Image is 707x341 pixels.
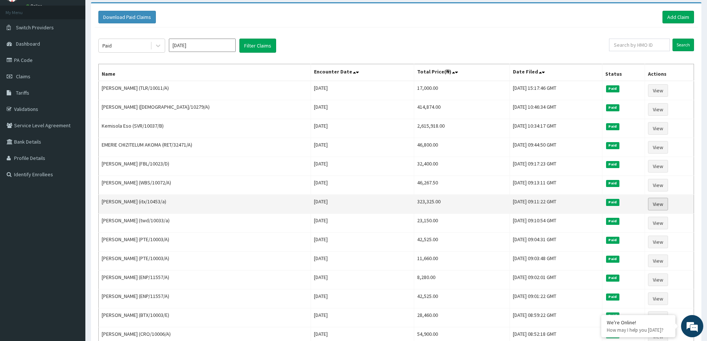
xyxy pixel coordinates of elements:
[414,119,510,138] td: 2,615,918.00
[648,292,668,305] a: View
[648,273,668,286] a: View
[43,94,102,168] span: We're online!
[99,289,311,308] td: [PERSON_NAME] (ENP/11557/A)
[414,289,510,308] td: 42,525.00
[648,255,668,267] a: View
[607,319,670,326] div: We're Online!
[606,180,619,187] span: Paid
[239,39,276,53] button: Filter Claims
[414,100,510,119] td: 414,874.00
[606,199,619,206] span: Paid
[648,217,668,229] a: View
[311,176,414,195] td: [DATE]
[414,64,510,81] th: Total Price(₦)
[311,252,414,270] td: [DATE]
[606,161,619,168] span: Paid
[311,214,414,233] td: [DATE]
[510,176,602,195] td: [DATE] 09:13:11 GMT
[99,176,311,195] td: [PERSON_NAME] (WBS/10072/A)
[39,42,125,51] div: Chat with us now
[510,233,602,252] td: [DATE] 09:04:31 GMT
[99,214,311,233] td: [PERSON_NAME] (twd/10033/a)
[99,119,311,138] td: Kemisola Eso (SVR/10037/B)
[99,195,311,214] td: [PERSON_NAME] (itx/10453/a)
[99,308,311,327] td: [PERSON_NAME] (BTX/10003/E)
[102,42,112,49] div: Paid
[122,4,140,22] div: Minimize live chat window
[648,122,668,135] a: View
[99,64,311,81] th: Name
[311,270,414,289] td: [DATE]
[16,40,40,47] span: Dashboard
[510,289,602,308] td: [DATE] 09:01:22 GMT
[648,179,668,191] a: View
[414,214,510,233] td: 23,150.00
[648,103,668,116] a: View
[648,236,668,248] a: View
[607,327,670,333] p: How may I help you today?
[414,157,510,176] td: 32,400.00
[510,270,602,289] td: [DATE] 09:02:01 GMT
[26,3,44,9] a: Online
[606,104,619,111] span: Paid
[311,64,414,81] th: Encounter Date
[414,81,510,100] td: 17,000.00
[648,311,668,324] a: View
[16,73,30,80] span: Claims
[311,100,414,119] td: [DATE]
[609,39,670,51] input: Search by HMO ID
[311,157,414,176] td: [DATE]
[414,252,510,270] td: 11,660.00
[99,100,311,119] td: [PERSON_NAME] ([DEMOGRAPHIC_DATA]/10279/A)
[510,64,602,81] th: Date Filed
[510,138,602,157] td: [DATE] 09:44:50 GMT
[606,312,619,319] span: Paid
[606,237,619,243] span: Paid
[311,308,414,327] td: [DATE]
[510,214,602,233] td: [DATE] 09:10:54 GMT
[606,142,619,149] span: Paid
[662,11,694,23] a: Add Claim
[414,138,510,157] td: 46,800.00
[510,81,602,100] td: [DATE] 15:17:46 GMT
[672,39,694,51] input: Search
[645,64,694,81] th: Actions
[414,233,510,252] td: 42,525.00
[311,289,414,308] td: [DATE]
[414,308,510,327] td: 28,460.00
[99,252,311,270] td: [PERSON_NAME] (PTE/10003/A)
[311,233,414,252] td: [DATE]
[311,195,414,214] td: [DATE]
[414,270,510,289] td: 8,280.00
[414,176,510,195] td: 46,267.50
[169,39,236,52] input: Select Month and Year
[414,195,510,214] td: 323,325.00
[606,294,619,300] span: Paid
[510,119,602,138] td: [DATE] 10:34:17 GMT
[99,233,311,252] td: [PERSON_NAME] (PTE/10003/A)
[510,252,602,270] td: [DATE] 09:03:48 GMT
[99,270,311,289] td: [PERSON_NAME] (ENP/11557/A)
[606,256,619,262] span: Paid
[606,85,619,92] span: Paid
[510,100,602,119] td: [DATE] 10:46:34 GMT
[648,198,668,210] a: View
[648,141,668,154] a: View
[602,64,645,81] th: Status
[606,275,619,281] span: Paid
[16,89,29,96] span: Tariffs
[16,24,54,31] span: Switch Providers
[4,203,141,229] textarea: Type your message and hit 'Enter'
[311,81,414,100] td: [DATE]
[510,195,602,214] td: [DATE] 09:11:22 GMT
[98,11,156,23] button: Download Paid Claims
[99,138,311,157] td: EMERIE CHIZITELUM AKOMA (RET/32471/A)
[606,218,619,224] span: Paid
[311,138,414,157] td: [DATE]
[648,84,668,97] a: View
[311,119,414,138] td: [DATE]
[14,37,30,56] img: d_794563401_company_1708531726252_794563401
[99,81,311,100] td: [PERSON_NAME] (TLR/10011/A)
[99,157,311,176] td: [PERSON_NAME] (FBL/10023/D)
[606,123,619,130] span: Paid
